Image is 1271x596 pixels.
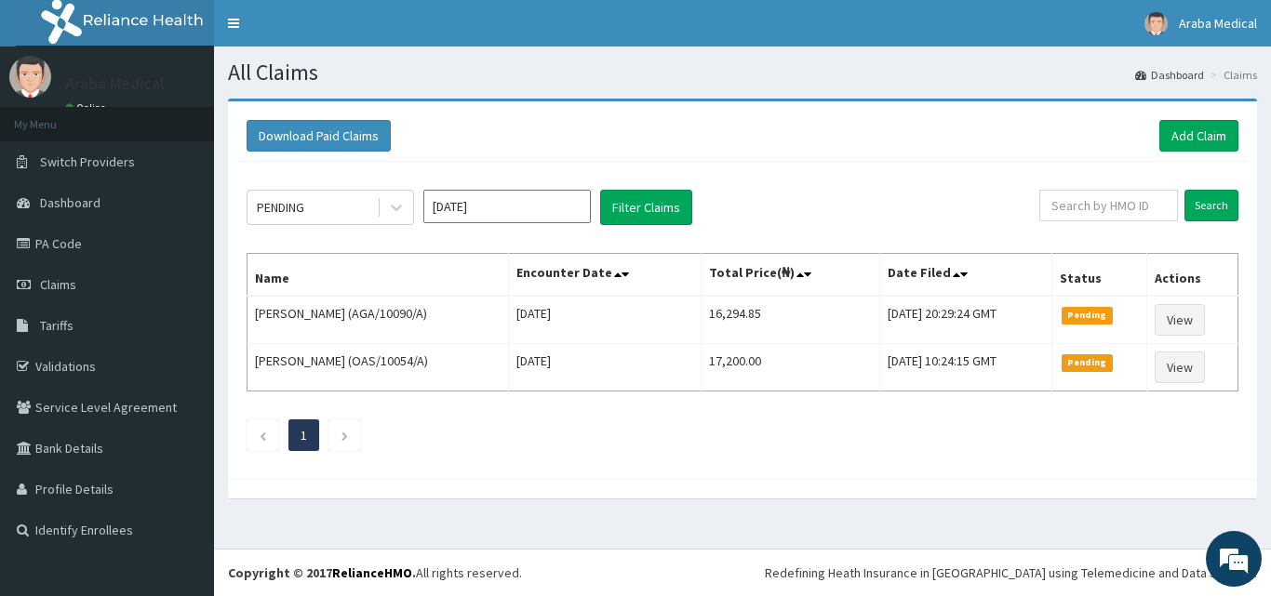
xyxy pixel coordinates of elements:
strong: Copyright © 2017 . [228,564,416,581]
span: Pending [1062,307,1113,324]
input: Select Month and Year [423,190,591,223]
span: Araba Medical [1179,15,1257,32]
span: Pending [1062,354,1113,371]
td: [DATE] [508,344,701,391]
input: Search [1184,190,1238,221]
td: [DATE] 20:29:24 GMT [879,296,1051,344]
th: Total Price(₦) [701,254,879,297]
a: Dashboard [1135,67,1204,83]
th: Name [248,254,509,297]
input: Search by HMO ID [1039,190,1178,221]
span: We're online! [108,179,257,367]
li: Claims [1206,67,1257,83]
div: Chat with us now [97,104,313,128]
a: Page 1 is your current page [301,427,307,444]
img: User Image [9,56,51,98]
a: View [1155,351,1205,383]
button: Filter Claims [600,190,692,225]
span: Dashboard [40,194,100,211]
div: Minimize live chat window [305,9,350,54]
img: User Image [1144,12,1168,35]
th: Actions [1146,254,1238,297]
footer: All rights reserved. [214,549,1271,596]
td: [DATE] [508,296,701,344]
td: [DATE] 10:24:15 GMT [879,344,1051,391]
h1: All Claims [228,60,1257,85]
a: Next page [341,427,349,444]
a: Online [65,101,110,114]
td: 17,200.00 [701,344,879,391]
td: 16,294.85 [701,296,879,344]
button: Download Paid Claims [247,120,391,152]
span: Switch Providers [40,153,135,170]
img: d_794563401_company_1708531726252_794563401 [34,93,75,139]
a: Add Claim [1159,120,1238,152]
span: Claims [40,276,76,293]
a: View [1155,304,1205,336]
div: Redefining Heath Insurance in [GEOGRAPHIC_DATA] using Telemedicine and Data Science! [765,563,1257,582]
p: Araba Medical [65,75,165,92]
a: Previous page [259,427,267,444]
td: [PERSON_NAME] (OAS/10054/A) [248,344,509,391]
span: Tariffs [40,317,74,334]
td: [PERSON_NAME] (AGA/10090/A) [248,296,509,344]
a: RelianceHMO [332,564,412,581]
th: Date Filed [879,254,1051,297]
th: Encounter Date [508,254,701,297]
textarea: Type your message and hit 'Enter' [9,398,355,463]
div: PENDING [257,198,304,217]
th: Status [1052,254,1147,297]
